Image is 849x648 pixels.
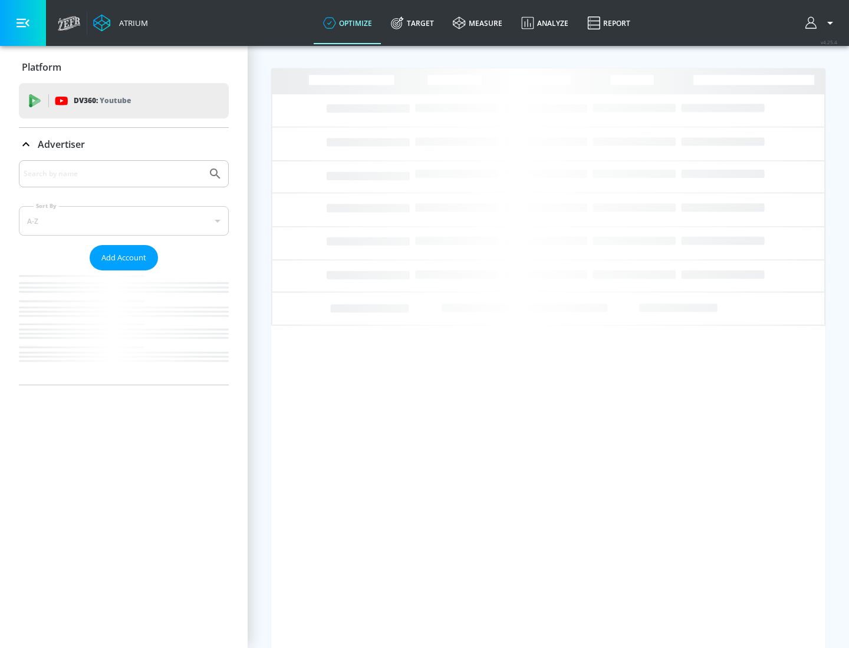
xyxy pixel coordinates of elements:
p: Platform [22,61,61,74]
p: DV360: [74,94,131,107]
span: Add Account [101,251,146,265]
label: Sort By [34,202,59,210]
div: Atrium [114,18,148,28]
input: Search by name [24,166,202,181]
a: optimize [314,2,381,44]
nav: list of Advertiser [19,270,229,385]
div: Advertiser [19,160,229,385]
a: Analyze [512,2,578,44]
a: Atrium [93,14,148,32]
a: Report [578,2,640,44]
p: Youtube [100,94,131,107]
div: A-Z [19,206,229,236]
div: Advertiser [19,128,229,161]
a: Target [381,2,443,44]
span: v 4.25.4 [821,39,837,45]
button: Add Account [90,245,158,270]
div: Platform [19,51,229,84]
p: Advertiser [38,138,85,151]
a: measure [443,2,512,44]
div: DV360: Youtube [19,83,229,118]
